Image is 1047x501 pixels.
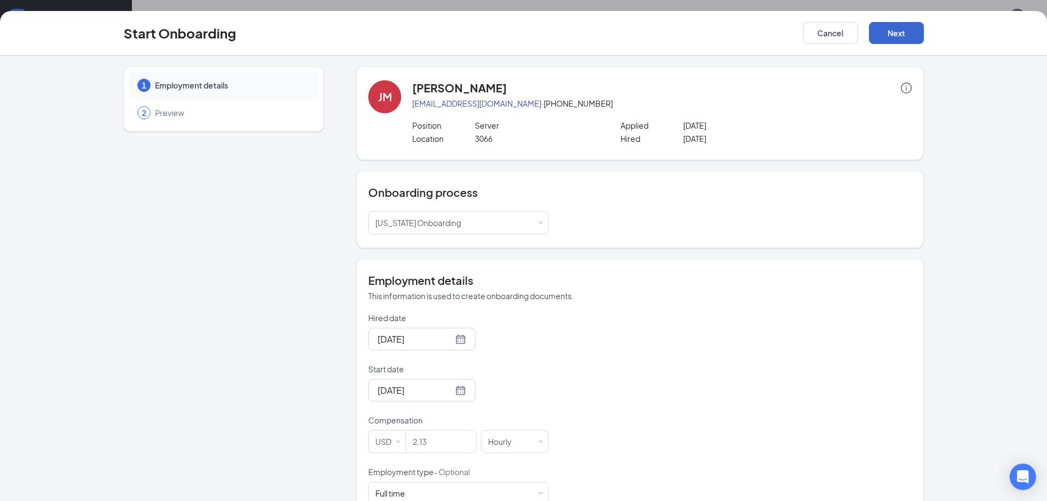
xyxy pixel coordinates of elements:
[412,120,475,131] p: Position
[375,488,413,499] div: [object Object]
[621,133,683,144] p: Hired
[901,82,912,93] span: info-circle
[155,80,308,91] span: Employment details
[412,98,912,109] p: · [PHONE_NUMBER]
[412,98,541,108] a: [EMAIL_ADDRESS][DOMAIN_NAME]
[375,212,469,234] div: [object Object]
[683,133,808,144] p: [DATE]
[412,80,507,96] h4: [PERSON_NAME]
[683,120,808,131] p: [DATE]
[488,431,519,453] div: Hourly
[378,332,453,346] input: Sep 16, 2025
[142,80,146,91] span: 1
[368,185,912,200] h4: Onboarding process
[368,273,912,288] h4: Employment details
[375,431,399,453] div: USD
[368,312,549,323] p: Hired date
[869,22,924,44] button: Next
[368,364,549,375] p: Start date
[378,89,392,104] div: JM
[378,383,453,397] input: Sep 16, 2025
[124,24,236,42] h3: Start Onboarding
[406,431,476,453] input: Amount
[375,488,405,499] div: Full time
[621,120,683,131] p: Applied
[375,218,461,228] span: [US_STATE] Onboarding
[368,415,549,426] p: Compensation
[142,107,146,118] span: 2
[475,120,600,131] p: Server
[368,290,912,301] p: This information is used to create onboarding documents.
[155,107,308,118] span: Preview
[1010,464,1036,490] div: Open Intercom Messenger
[475,133,600,144] p: 3066
[803,22,858,44] button: Cancel
[412,133,475,144] p: Location
[368,466,549,477] p: Employment type
[434,467,470,477] span: - Optional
